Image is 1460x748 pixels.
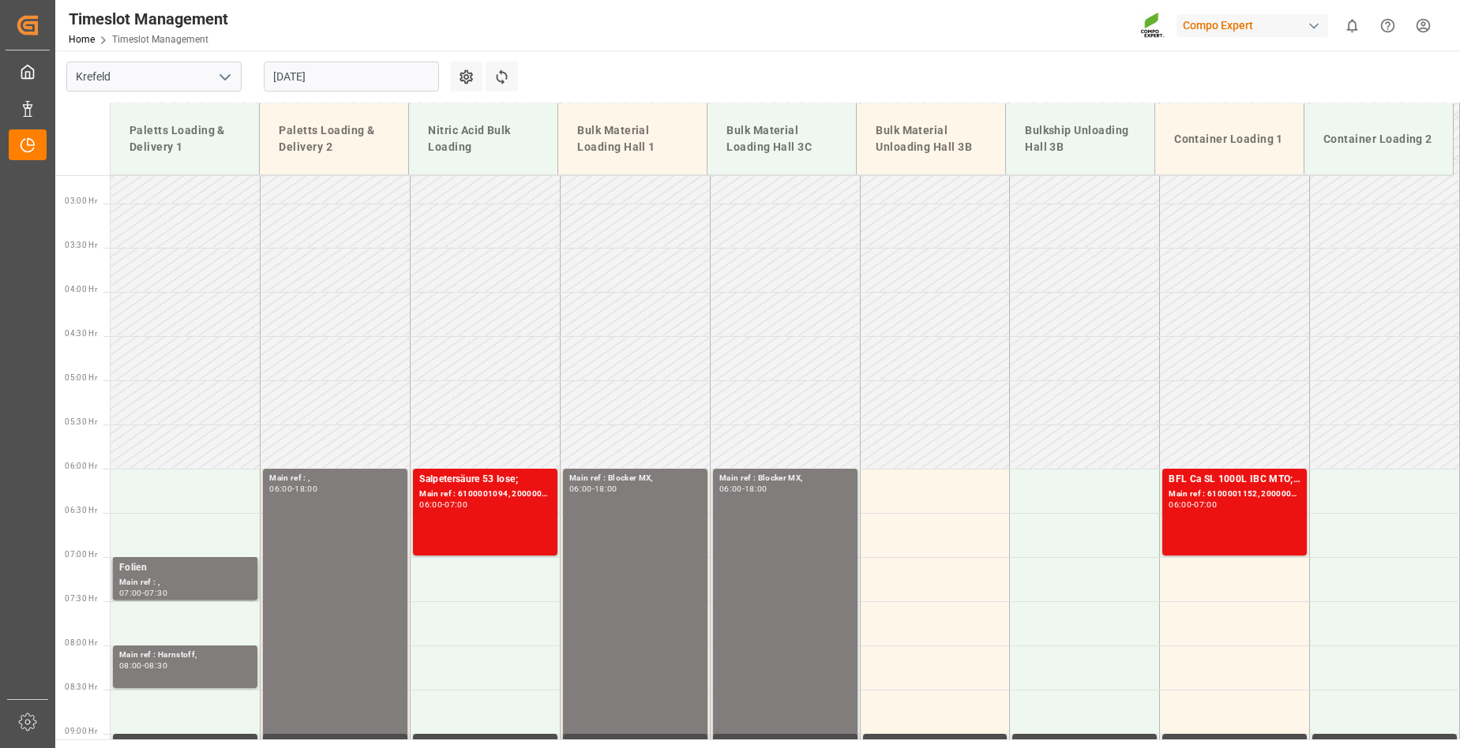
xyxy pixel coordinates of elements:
div: Main ref : Blocker MX, [719,472,851,485]
span: 08:30 Hr [65,683,97,691]
div: Paletts Loading & Delivery 1 [123,116,246,162]
div: Main ref : Blocker MX, [569,472,701,485]
div: Compo Expert [1177,14,1328,37]
span: 03:30 Hr [65,241,97,249]
button: Help Center [1370,8,1406,43]
div: Main ref : Harnstoff, [119,649,251,662]
a: Home [69,34,95,45]
span: 06:30 Hr [65,506,97,514]
span: 08:00 Hr [65,638,97,647]
div: - [292,485,295,492]
div: - [742,485,745,492]
span: 05:00 Hr [65,373,97,382]
div: Bulk Material Unloading Hall 3B [869,116,993,162]
div: - [592,485,595,492]
div: Timeslot Management [69,7,228,31]
button: show 0 new notifications [1334,8,1370,43]
div: Paletts Loading & Delivery 2 [272,116,396,162]
div: 06:00 [419,501,442,508]
input: Type to search/select [66,62,242,92]
button: open menu [212,65,236,89]
div: Main ref : 6100001152, 2000000122; [1169,488,1300,501]
div: 06:00 [569,485,592,492]
div: Salpetersäure 53 lose; [419,472,551,488]
div: Main ref : , [269,472,401,485]
div: 06:00 [269,485,292,492]
div: 06:00 [719,485,742,492]
span: 05:30 Hr [65,417,97,426]
button: Compo Expert [1177,10,1334,40]
span: 07:30 Hr [65,594,97,603]
div: 07:00 [1194,501,1217,508]
div: Main ref : 6100001094, 2000001004; [419,488,551,501]
input: DD.MM.YYYY [264,62,439,92]
div: Bulk Material Loading Hall 1 [571,116,694,162]
div: Folien [119,560,251,576]
div: 18:00 [295,485,317,492]
div: Container Loading 1 [1168,125,1291,154]
div: 07:00 [445,501,467,508]
div: Bulk Material Loading Hall 3C [720,116,843,162]
div: 08:00 [119,662,142,669]
span: 06:00 Hr [65,462,97,470]
div: - [142,662,144,669]
div: Nitric Acid Bulk Loading [422,116,545,162]
div: BFL Ca SL 1000L IBC MTO;DMPP 33,5% NTC redbrown 1100kg CON;DMPP 34,8% NTC Sol 1100kg CON; [1169,472,1300,488]
img: Screenshot%202023-09-29%20at%2010.02.21.png_1712312052.png [1140,12,1165,39]
span: 03:00 Hr [65,196,97,205]
div: Bulkship Unloading Hall 3B [1019,116,1142,162]
div: - [442,501,445,508]
div: Main ref : , [119,576,251,589]
span: 04:00 Hr [65,285,97,294]
div: 07:30 [144,589,167,597]
div: - [1192,501,1194,508]
span: 04:30 Hr [65,329,97,338]
span: 07:00 Hr [65,550,97,559]
span: 09:00 Hr [65,727,97,735]
div: 18:00 [745,485,768,492]
div: Container Loading 2 [1317,125,1440,154]
div: 06:00 [1169,501,1192,508]
div: 08:30 [144,662,167,669]
div: 18:00 [595,485,617,492]
div: 07:00 [119,589,142,597]
div: - [142,589,144,597]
